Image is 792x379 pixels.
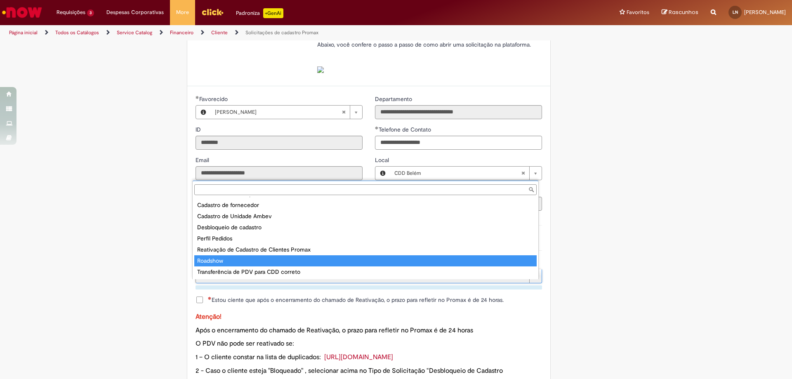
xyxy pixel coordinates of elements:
div: Roadshow [194,255,537,266]
div: Reativação de Cadastro de Clientes Promax [194,244,537,255]
div: Cadastro de Unidade Ambev [194,211,537,222]
ul: Tipo de solicitação [193,197,538,279]
div: Transferência de PDV para CDD correto [194,266,537,278]
div: Cadastro de fornecedor [194,200,537,211]
div: Desbloqueio de cadastro [194,222,537,233]
div: Perfil Pedidos [194,233,537,244]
